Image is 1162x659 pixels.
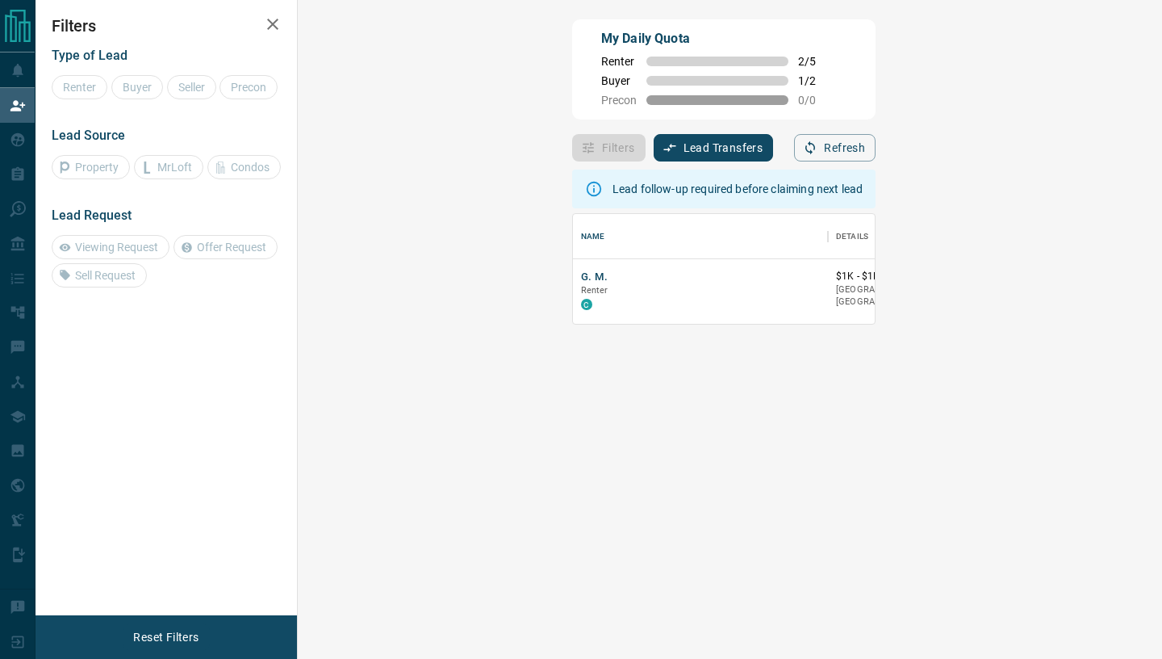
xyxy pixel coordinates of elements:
[794,134,876,162] button: Refresh
[798,94,834,107] span: 0 / 0
[581,270,608,285] button: G. M.
[601,94,637,107] span: Precon
[573,214,828,259] div: Name
[601,55,637,68] span: Renter
[52,48,127,63] span: Type of Lead
[52,16,281,36] h2: Filters
[601,29,834,48] p: My Daily Quota
[836,283,980,309] p: [GEOGRAPHIC_DATA], [GEOGRAPHIC_DATA]
[798,74,834,87] span: 1 / 2
[612,174,863,204] div: Lead follow-up required before claiming next lead
[798,55,834,68] span: 2 / 5
[601,74,637,87] span: Buyer
[836,214,868,259] div: Details
[123,623,209,651] button: Reset Filters
[581,285,608,296] span: Renter
[654,134,774,162] button: Lead Transfers
[52,208,132,223] span: Lead Request
[836,270,980,283] p: $1K - $1K
[581,214,605,259] div: Name
[581,299,592,310] div: condos.ca
[52,128,125,143] span: Lead Source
